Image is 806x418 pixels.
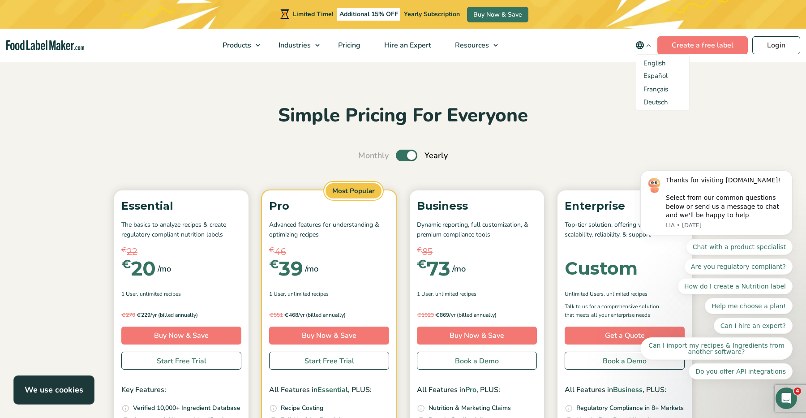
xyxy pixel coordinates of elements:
[417,310,537,319] p: 869/yr (billed annually)
[110,103,696,128] h2: Simple Pricing For Everyone
[565,220,685,240] p: Top-tier solution, offering world Class scalability, reliability, & support
[274,245,286,259] span: 46
[382,40,432,50] span: Hire an Expert
[137,290,181,298] span: , Unlimited Recipes
[452,263,466,275] span: /mo
[269,290,285,298] span: 1 User
[776,388,797,409] iframe: Intercom live chat
[565,198,685,215] p: Enterprise
[121,290,137,298] span: 1 User
[627,16,806,394] iframe: To enrich screen reader interactions, please activate Accessibility in Grammarly extension settings
[121,245,127,255] span: €
[565,384,685,396] p: All Features in , PLUS:
[269,310,389,319] p: 468/yr (billed annually)
[417,311,434,319] del: 1023
[269,259,303,278] div: 39
[267,29,324,62] a: Industries
[465,385,476,395] span: Pro
[121,327,241,345] a: Buy Now & Save
[25,384,83,395] strong: We use cookies
[220,40,252,50] span: Products
[269,198,389,215] p: Pro
[417,198,537,215] p: Business
[373,29,441,62] a: Hire an Expert
[326,29,370,62] a: Pricing
[794,388,801,395] span: 4
[565,290,604,298] span: Unlimited Users
[429,403,511,413] p: Nutrition & Marketing Claims
[433,290,476,298] span: , Unlimited Recipes
[417,220,537,240] p: Dynamic reporting, full customization, & premium compliance tools
[305,263,318,275] span: /mo
[276,40,312,50] span: Industries
[133,403,240,413] p: Verified 10,000+ Ingredient Database
[396,150,417,161] label: Toggle
[121,310,241,319] p: 229/yr (billed annually)
[417,259,450,278] div: 73
[121,311,135,319] del: 270
[337,8,400,21] span: Additional 15% OFF
[285,290,329,298] span: , Unlimited Recipes
[127,245,137,259] span: 22
[269,311,283,319] del: 551
[269,259,279,270] span: €
[604,290,647,298] span: , Unlimited Recipes
[424,150,448,162] span: Yearly
[284,311,289,318] span: €
[565,327,685,345] a: Get a Quote
[358,150,389,162] span: Monthly
[269,327,389,345] a: Buy Now & Save
[121,259,131,270] span: €
[269,352,389,370] a: Start Free Trial
[269,384,389,396] p: All Features in , PLUS:
[269,245,274,255] span: €
[565,259,638,277] div: Custom
[417,327,537,345] a: Buy Now & Save
[211,29,265,62] a: Products
[158,263,171,275] span: /mo
[293,10,333,18] span: Limited Time!
[121,220,241,240] p: The basics to analyze recipes & create regulatory compliant nutrition labels
[281,403,323,413] p: Recipe Costing
[417,384,537,396] p: All Features in , PLUS:
[565,352,685,370] a: Book a Demo
[404,10,460,18] span: Yearly Subscription
[417,352,537,370] a: Book a Demo
[443,29,502,62] a: Resources
[121,198,241,215] p: Essential
[467,7,528,22] a: Buy Now & Save
[417,245,422,255] span: €
[565,302,668,319] p: Talk to us for a comprehensive solution that meets all your enterprise needs
[269,311,274,318] span: €
[417,259,427,270] span: €
[137,311,141,318] span: €
[324,182,383,200] span: Most Popular
[335,40,361,50] span: Pricing
[121,384,241,396] p: Key Features:
[417,290,433,298] span: 1 User
[121,352,241,370] a: Start Free Trial
[576,403,684,413] p: Regulatory Compliance in 8+ Markets
[435,311,440,318] span: €
[269,220,389,240] p: Advanced features for understanding & optimizing recipes
[422,245,433,259] span: 85
[613,385,643,395] span: Business
[121,259,156,278] div: 20
[121,311,126,318] span: €
[452,40,490,50] span: Resources
[317,385,348,395] span: Essential
[417,311,421,318] span: €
